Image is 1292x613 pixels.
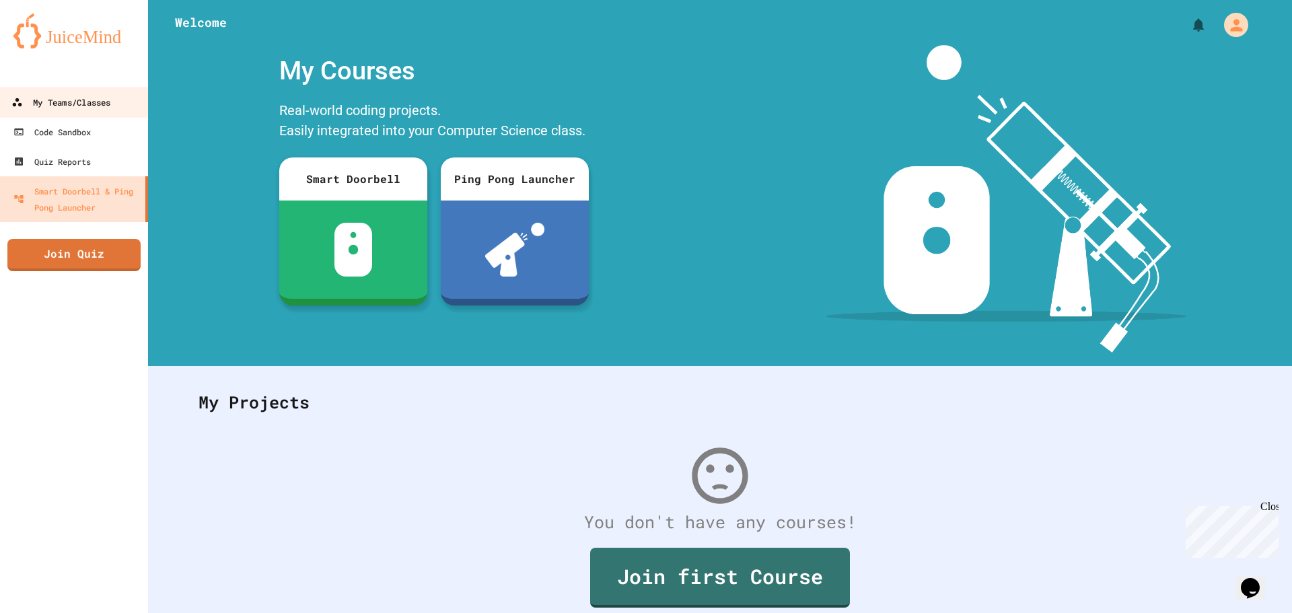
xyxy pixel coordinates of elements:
[13,183,140,215] div: Smart Doorbell & Ping Pong Launcher
[13,153,91,170] div: Quiz Reports
[185,509,1255,535] div: You don't have any courses!
[1180,501,1279,558] iframe: chat widget
[826,45,1186,353] img: banner-image-my-projects.png
[185,376,1255,429] div: My Projects
[11,94,110,111] div: My Teams/Classes
[441,157,589,201] div: Ping Pong Launcher
[273,97,596,147] div: Real-world coding projects. Easily integrated into your Computer Science class.
[273,45,596,97] div: My Courses
[485,223,545,277] img: ppl-with-ball.png
[590,548,850,608] a: Join first Course
[13,124,91,140] div: Code Sandbox
[1235,559,1279,600] iframe: chat widget
[1165,13,1210,36] div: My Notifications
[279,157,427,201] div: Smart Doorbell
[13,13,135,48] img: logo-orange.svg
[7,239,141,271] a: Join Quiz
[334,223,373,277] img: sdb-white.svg
[5,5,93,85] div: Chat with us now!Close
[1210,9,1252,40] div: My Account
